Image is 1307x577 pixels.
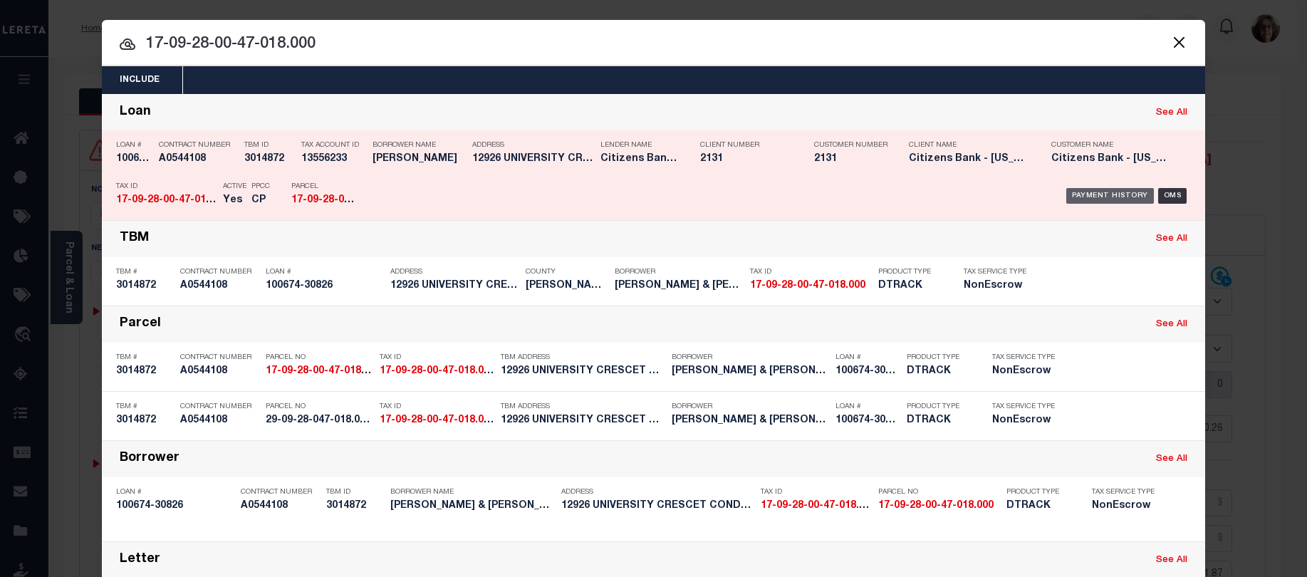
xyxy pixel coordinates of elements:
[102,66,177,94] button: Include
[907,353,971,362] p: Product Type
[964,268,1035,276] p: Tax Service Type
[909,141,1030,150] p: Client Name
[223,182,246,191] p: Active
[501,402,665,411] p: TBM Address
[116,280,173,292] h5: 3014872
[159,141,237,150] p: Contract Number
[180,365,259,378] h5: A0544108
[223,194,244,207] h5: Yes
[390,280,519,292] h5: 12926 UNIVERSITY CRESCET CONDO 3B
[672,353,828,362] p: Borrower
[909,153,1030,165] h5: Citizens Bank - Indiana
[1156,454,1187,464] a: See All
[964,280,1035,292] h5: NonEscrow
[266,353,373,362] p: Parcel No
[472,141,593,150] p: Address
[561,500,754,512] h5: 12926 UNIVERSITY CRESCET CONDO ...
[878,488,999,497] p: Parcel No
[116,365,173,378] h5: 3014872
[180,280,259,292] h5: A0544108
[291,195,407,205] strong: 17-09-28-00-47-018.000
[266,268,383,276] p: Loan #
[1066,188,1154,204] div: Payment History
[600,153,679,165] h5: Citizens Bank - Indiana
[1158,188,1187,204] div: OMS
[501,415,665,427] h5: 12926 UNIVERSITY CRESCET CONDO ...
[835,353,900,362] p: Loan #
[1156,108,1187,118] a: See All
[750,280,871,292] h5: 17-09-28-00-47-018.000
[761,488,871,497] p: Tax ID
[814,153,885,165] h5: 2131
[700,141,793,150] p: Client Number
[120,552,160,568] div: Letter
[326,488,383,497] p: TBM ID
[501,365,665,378] h5: 12926 UNIVERSITY CRESCET CONDO ...
[561,488,754,497] p: Address
[102,32,1205,57] input: Start typing...
[835,415,900,427] h5: 100674-30826
[1051,141,1172,150] p: Customer Name
[380,415,495,425] strong: 17-09-28-00-47-018.000
[116,353,173,362] p: TBM #
[326,500,383,512] h5: 3014872
[116,402,173,411] p: TBM #
[615,268,743,276] p: Borrower
[1051,153,1172,165] h5: Citizens Bank - Indiana
[750,268,871,276] p: Tax ID
[241,488,319,497] p: Contract Number
[116,268,173,276] p: TBM #
[878,268,942,276] p: Product Type
[700,153,793,165] h5: 2131
[1092,500,1163,512] h5: NonEscrow
[672,415,828,427] h5: BHAVIKA PATEL & SHAYAR PATEL
[241,500,319,512] h5: A0544108
[116,153,152,165] h5: 100674-30826
[244,141,294,150] p: TBM ID
[750,281,865,291] strong: 17-09-28-00-47-018.000
[1006,500,1071,512] h5: DTRACK
[116,415,173,427] h5: 3014872
[615,280,743,292] h5: BHAVIKA PATEL & SHAYAR PATEL
[120,316,161,333] div: Parcel
[291,182,355,191] p: Parcel
[301,153,365,165] h5: 13556233
[180,353,259,362] p: Contract Number
[251,182,270,191] p: PPCC
[116,194,216,207] h5: 17-09-28-00-47-018.000
[1156,234,1187,244] a: See All
[526,280,608,292] h5: HAMILTON
[1156,556,1187,565] a: See All
[1170,33,1188,51] button: Close
[761,501,876,511] strong: 17-09-28-00-47-018.000
[390,500,554,512] h5: BHAVIKA PATEL & SHAYAR PATEL
[180,268,259,276] p: Contract Number
[291,194,355,207] h5: 17-09-28-00-47-018.000
[301,141,365,150] p: Tax Account ID
[600,141,679,150] p: Lender Name
[120,105,151,121] div: Loan
[907,415,971,427] h5: DTRACK
[992,365,1056,378] h5: NonEscrow
[501,353,665,362] p: TBM Address
[878,501,994,511] strong: 17-09-28-00-47-018.000
[116,141,152,150] p: Loan #
[180,415,259,427] h5: A0544108
[116,195,231,205] strong: 17-09-28-00-47-018.000
[373,141,465,150] p: Borrower Name
[116,500,234,512] h5: 100674-30826
[992,415,1056,427] h5: NonEscrow
[266,366,381,376] strong: 17-09-28-00-47-018.000
[266,402,373,411] p: Parcel No
[672,402,828,411] p: Borrower
[266,365,373,378] h5: 17-09-28-00-47-018.000
[390,488,554,497] p: Borrower Name
[761,500,871,512] h5: 17-09-28-00-47-018.000
[878,500,999,512] h5: 17-09-28-00-47-018.000
[1092,488,1163,497] p: Tax Service Type
[380,415,494,427] h5: 17-09-28-00-47-018.000
[390,268,519,276] p: Address
[120,231,149,247] div: TBM
[116,488,234,497] p: Loan #
[380,365,494,378] h5: 17-09-28-00-47-018.000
